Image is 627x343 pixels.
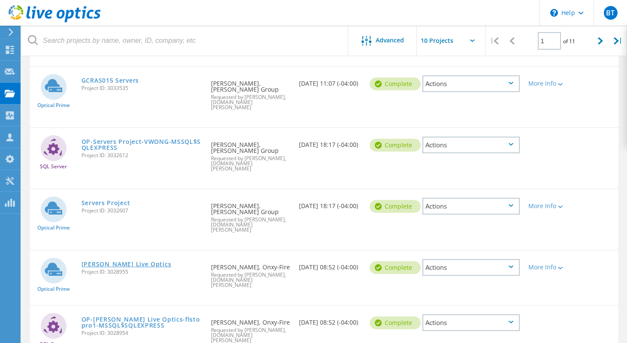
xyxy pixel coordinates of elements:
[40,164,67,169] span: SQL Server
[376,37,404,43] span: Advanced
[81,261,172,267] a: [PERSON_NAME] Live Optics
[563,38,575,45] span: of 11
[370,78,421,90] div: Complete
[81,200,130,206] a: Servers Project
[81,316,202,328] a: OP-[PERSON_NAME] Live Optics-flstopro1-MSSQL$SQLEXPRESS
[9,18,101,24] a: Live Optics Dashboard
[211,272,291,288] span: Requested by [PERSON_NAME], [DOMAIN_NAME][PERSON_NAME]
[81,153,202,158] span: Project ID: 3032612
[422,137,520,153] div: Actions
[528,81,567,86] div: More Info
[422,314,520,331] div: Actions
[609,26,627,56] div: |
[295,306,365,334] div: [DATE] 08:52 (-04:00)
[295,251,365,279] div: [DATE] 08:52 (-04:00)
[81,208,202,213] span: Project ID: 3032607
[37,286,70,292] span: Optical Prime
[211,95,291,110] span: Requested by [PERSON_NAME], [DOMAIN_NAME][PERSON_NAME]
[422,198,520,215] div: Actions
[211,217,291,233] span: Requested by [PERSON_NAME], [DOMAIN_NAME][PERSON_NAME]
[295,128,365,156] div: [DATE] 18:17 (-04:00)
[81,86,202,91] span: Project ID: 3033535
[422,259,520,276] div: Actions
[528,264,567,270] div: More Info
[207,251,295,296] div: [PERSON_NAME], Onxy-Fire
[211,328,291,343] span: Requested by [PERSON_NAME], [DOMAIN_NAME][PERSON_NAME]
[81,269,202,274] span: Project ID: 3028955
[295,189,365,218] div: [DATE] 18:17 (-04:00)
[370,200,421,213] div: Complete
[550,9,558,17] svg: \n
[370,139,421,152] div: Complete
[81,139,202,151] a: OP-Servers Project-VWONG-MSSQL$SQLEXPRESS
[207,67,295,119] div: [PERSON_NAME], [PERSON_NAME] Group
[207,128,295,180] div: [PERSON_NAME], [PERSON_NAME] Group
[207,189,295,241] div: [PERSON_NAME], [PERSON_NAME] Group
[370,261,421,274] div: Complete
[37,225,70,230] span: Optical Prime
[606,9,615,16] span: BT
[211,156,291,171] span: Requested by [PERSON_NAME], [DOMAIN_NAME][PERSON_NAME]
[37,103,70,108] span: Optical Prime
[81,78,139,84] a: GCRAS015 Servers
[295,67,365,95] div: [DATE] 11:07 (-04:00)
[422,75,520,92] div: Actions
[528,203,567,209] div: More Info
[485,26,503,56] div: |
[81,331,202,336] span: Project ID: 3028954
[370,316,421,329] div: Complete
[21,26,349,56] input: Search projects by name, owner, ID, company, etc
